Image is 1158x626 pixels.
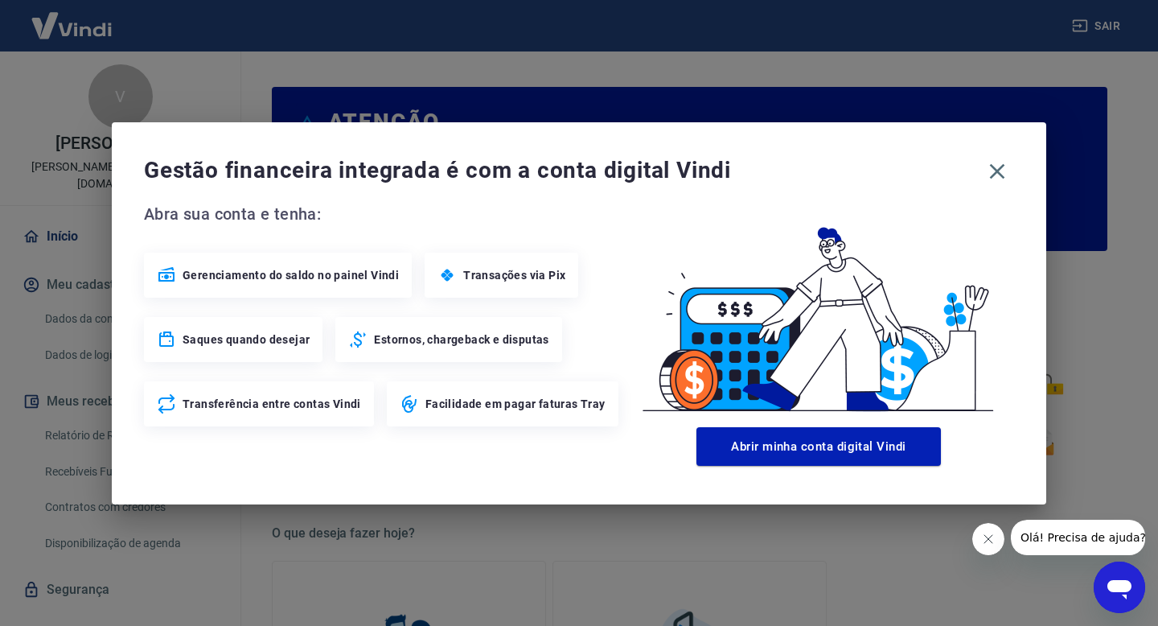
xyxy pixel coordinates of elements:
img: Good Billing [623,201,1014,421]
span: Facilidade em pagar faturas Tray [425,396,606,412]
span: Gerenciamento do saldo no painel Vindi [183,267,399,283]
span: Saques quando desejar [183,332,310,348]
span: Abra sua conta e tenha: [144,201,623,227]
span: Transações via Pix [463,267,565,283]
iframe: Fechar mensagem [972,523,1004,555]
iframe: Botão para abrir a janela de mensagens [1094,562,1145,613]
span: Transferência entre contas Vindi [183,396,361,412]
span: Gestão financeira integrada é com a conta digital Vindi [144,154,980,187]
button: Abrir minha conta digital Vindi [696,427,941,466]
span: Olá! Precisa de ajuda? [10,11,135,24]
span: Estornos, chargeback e disputas [374,332,548,348]
iframe: Mensagem da empresa [1011,520,1145,555]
